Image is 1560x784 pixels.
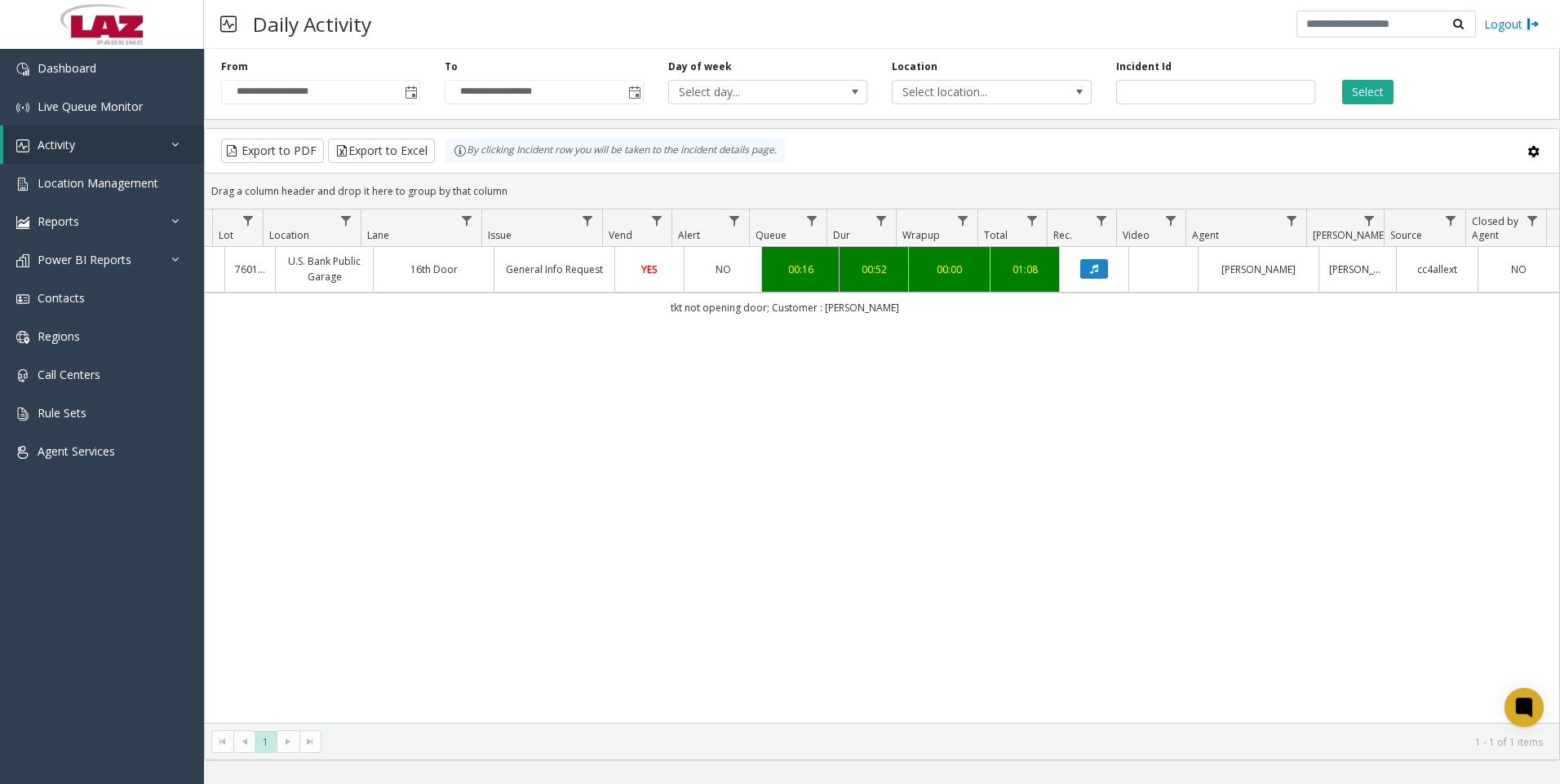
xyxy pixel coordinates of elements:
[328,139,435,163] button: Export to Excel
[488,228,512,242] span: Issue
[849,262,898,277] a: 00:52
[245,4,379,44] h3: Daily Activity
[1022,209,1044,231] a: Total Filter Menu
[902,228,940,242] span: Wrapup
[1160,209,1182,231] a: Video Filter Menu
[16,331,29,344] img: 'icon'
[694,262,751,277] a: NO
[641,262,658,276] span: YES
[38,214,79,229] span: Reports
[871,209,893,231] a: Dur Filter Menu
[445,139,785,163] div: By clicking Incident row you will be taken to the incident details page.
[16,407,29,421] img: 'icon'
[367,228,389,242] span: Lane
[38,443,115,459] span: Agent Services
[1440,209,1462,231] a: Source Filter Menu
[401,81,419,104] span: Toggle popup
[1000,262,1049,277] a: 01:08
[1358,209,1381,231] a: Parker Filter Menu
[286,253,363,284] a: U.S. Bank Public Garage
[38,252,131,267] span: Power BI Reports
[1511,262,1527,276] span: NO
[984,228,1008,242] span: Total
[1208,262,1309,277] a: [PERSON_NAME]
[1281,209,1303,231] a: Agent Filter Menu
[219,228,233,242] span: Lot
[668,59,732,74] label: Day of week
[1342,80,1394,104] button: Select
[1091,209,1113,231] a: Rec. Filter Menu
[893,81,1051,104] span: Select location...
[1488,262,1549,277] a: NO
[269,228,309,242] span: Location
[38,60,96,76] span: Dashboard
[220,4,237,44] img: pageIcon
[383,262,484,277] a: 16th Door
[625,262,674,277] a: YES
[919,262,980,277] a: 00:00
[1192,228,1219,242] span: Agent
[38,328,80,344] span: Regions
[255,731,277,753] span: Page 1
[331,735,1543,749] kendo-pager-info: 1 - 1 of 1 items
[1484,15,1540,33] a: Logout
[1329,262,1386,277] a: [PERSON_NAME]
[1123,228,1150,242] span: Video
[16,254,29,267] img: 'icon'
[16,446,29,459] img: 'icon'
[1313,228,1387,242] span: [PERSON_NAME]
[16,139,29,152] img: 'icon'
[772,262,829,277] a: 00:16
[1527,15,1540,33] img: logout
[38,290,85,306] span: Contacts
[892,59,937,74] label: Location
[454,144,467,157] img: infoIcon.svg
[625,81,643,104] span: Toggle popup
[235,262,265,277] a: 760140
[833,228,850,242] span: Dur
[16,101,29,114] img: 'icon'
[445,59,458,74] label: To
[646,209,668,231] a: Vend Filter Menu
[577,209,599,231] a: Issue Filter Menu
[16,63,29,76] img: 'icon'
[11,293,1559,322] td: tkt not opening door; Customer : [PERSON_NAME]
[1390,228,1422,242] span: Source
[16,178,29,191] img: 'icon'
[38,175,158,191] span: Location Management
[1522,209,1544,231] a: Closed by Agent Filter Menu
[609,228,632,242] span: Vend
[205,209,1559,723] div: Data table
[335,209,357,231] a: Location Filter Menu
[38,99,143,114] span: Live Queue Monitor
[504,262,605,277] a: General Info Request
[1053,228,1072,242] span: Rec.
[1116,59,1172,74] label: Incident Id
[221,59,248,74] label: From
[38,137,75,152] span: Activity
[1407,262,1468,277] a: cc4allext
[1472,214,1518,242] span: Closed by Agent
[724,209,746,231] a: Alert Filter Menu
[16,293,29,306] img: 'icon'
[952,209,974,231] a: Wrapup Filter Menu
[16,216,29,229] img: 'icon'
[456,209,478,231] a: Lane Filter Menu
[221,139,324,163] button: Export to PDF
[801,209,823,231] a: Queue Filter Menu
[237,209,259,231] a: Lot Filter Menu
[3,126,204,164] a: Activity
[38,405,86,421] span: Rule Sets
[38,367,100,382] span: Call Centers
[678,228,700,242] span: Alert
[756,228,787,242] span: Queue
[16,369,29,382] img: 'icon'
[669,81,827,104] span: Select day...
[205,177,1559,205] div: Drag a column header and drop it here to group by that column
